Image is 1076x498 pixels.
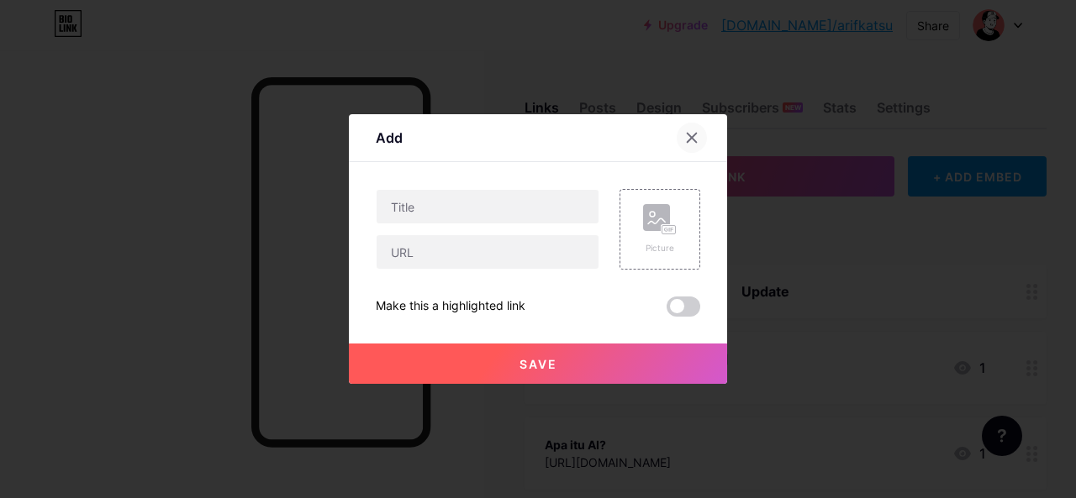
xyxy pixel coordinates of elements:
div: Add [376,128,403,148]
div: Make this a highlighted link [376,296,525,317]
span: Save [520,357,557,371]
input: Title [377,190,599,223]
input: URL [377,235,599,269]
div: Picture [643,242,677,254]
button: Save [349,343,727,384]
